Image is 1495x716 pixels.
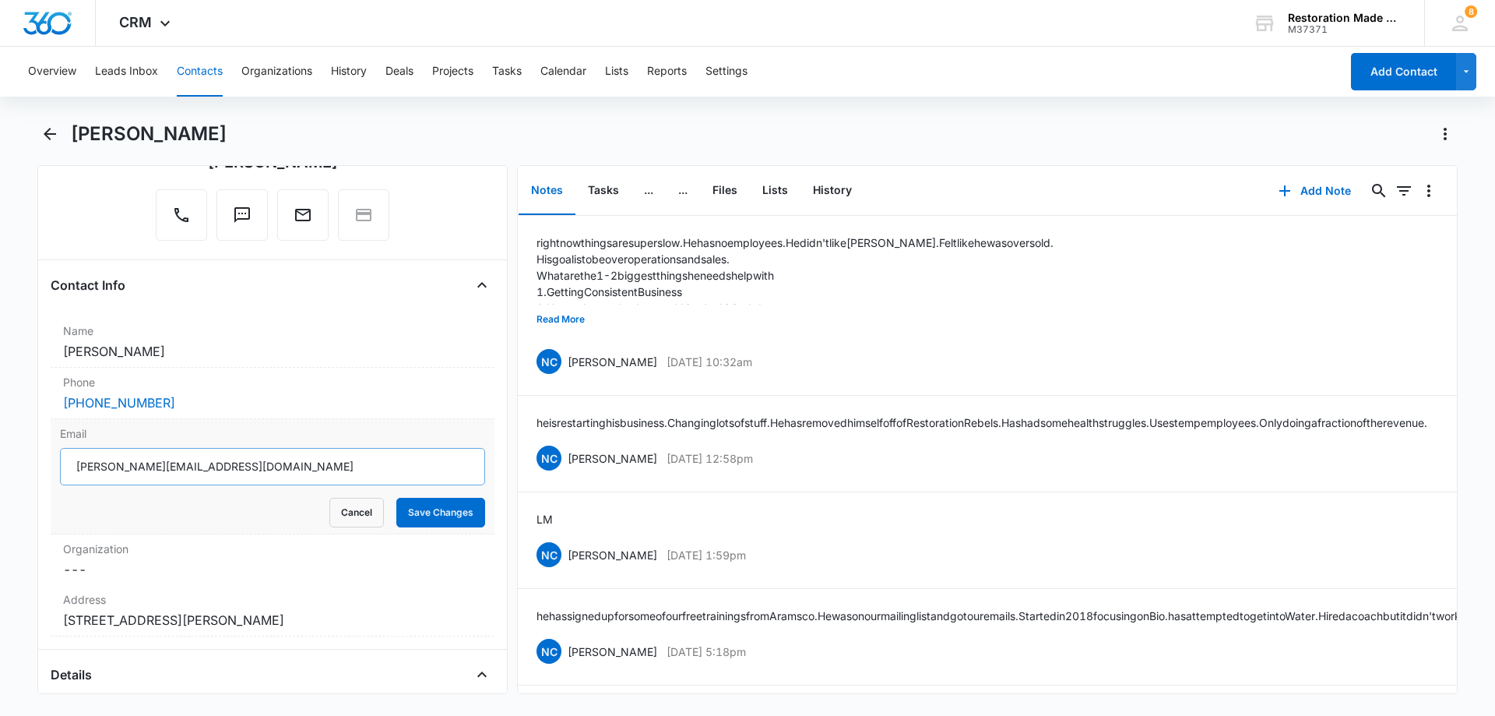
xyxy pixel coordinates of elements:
button: Settings [705,47,747,97]
div: Phone[PHONE_NUMBER] [51,368,494,419]
p: [DATE] 10:32am [667,354,752,370]
p: LM [536,511,553,527]
p: 1. Getting Consistent Business [536,284,1054,300]
button: Back [37,122,62,146]
a: Email [277,213,329,227]
button: Filters [1391,178,1416,203]
button: Lists [605,47,628,97]
button: Save Changes [396,498,485,527]
button: Contacts [177,47,223,97]
button: Lists [750,167,800,215]
button: Email [277,189,329,241]
button: Reports [647,47,687,97]
button: Actions [1433,122,1458,146]
button: Leads Inbox [95,47,158,97]
label: Phone [63,374,482,390]
p: His goal is to be over operations and sales. [536,251,1054,267]
button: Close [470,662,494,687]
dd: [STREET_ADDRESS][PERSON_NAME] [63,611,482,630]
input: Email [60,448,485,485]
div: notifications count [1465,5,1477,18]
a: Call [156,213,207,227]
span: NC [536,446,561,471]
p: [PERSON_NAME] [568,354,657,370]
button: Calendar [540,47,586,97]
button: Projects [432,47,473,97]
button: Deals [385,47,413,97]
button: Add Contact [1351,53,1456,90]
h4: Details [51,665,92,684]
p: 2. He needs somebody to push him. Get his junk done. [536,300,1054,316]
button: Overview [28,47,76,97]
button: Read More [536,305,585,334]
button: Overflow Menu [1416,178,1441,203]
button: History [331,47,367,97]
button: Tasks [492,47,522,97]
div: account name [1288,12,1402,24]
a: [PHONE_NUMBER] [63,393,175,412]
div: Name[PERSON_NAME] [51,316,494,368]
button: Files [700,167,750,215]
dd: --- [63,560,482,579]
button: Call [156,189,207,241]
p: [PERSON_NAME] [568,547,657,563]
button: Cancel [329,498,384,527]
span: CRM [119,14,152,30]
button: Close [470,273,494,298]
button: Add Note [1263,172,1367,210]
label: Name [63,323,482,339]
div: Organization--- [51,534,494,585]
p: [PERSON_NAME] [568,450,657,467]
label: Email [60,425,485,442]
p: he is restarting his business. Changing lots of stuff. He has removed himself off of Restoration ... [536,414,1427,431]
button: Text [216,189,268,241]
label: Address [63,591,482,608]
h1: [PERSON_NAME] [71,122,227,146]
button: Search... [1367,178,1391,203]
span: NC [536,542,561,567]
span: NC [536,639,561,664]
a: Text [216,213,268,227]
p: right now things are super slow. He has no employees. He didn't like [PERSON_NAME]. Felt like he ... [536,235,1054,251]
button: Organizations [241,47,312,97]
p: [DATE] 5:18pm [667,644,746,660]
button: ... [666,167,700,215]
div: account id [1288,24,1402,35]
p: [PERSON_NAME] [568,644,657,660]
p: [DATE] 1:59pm [667,547,746,563]
button: ... [631,167,666,215]
button: History [800,167,864,215]
dd: [PERSON_NAME] [63,342,482,361]
div: Address[STREET_ADDRESS][PERSON_NAME] [51,585,494,637]
label: Organization [63,541,482,557]
button: Tasks [575,167,631,215]
p: What are the 1-2 biggest things he needs help with [536,267,1054,284]
span: 8 [1465,5,1477,18]
button: Notes [519,167,575,215]
span: NC [536,349,561,374]
p: [DATE] 12:58pm [667,450,753,467]
h4: Contact Info [51,276,125,295]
